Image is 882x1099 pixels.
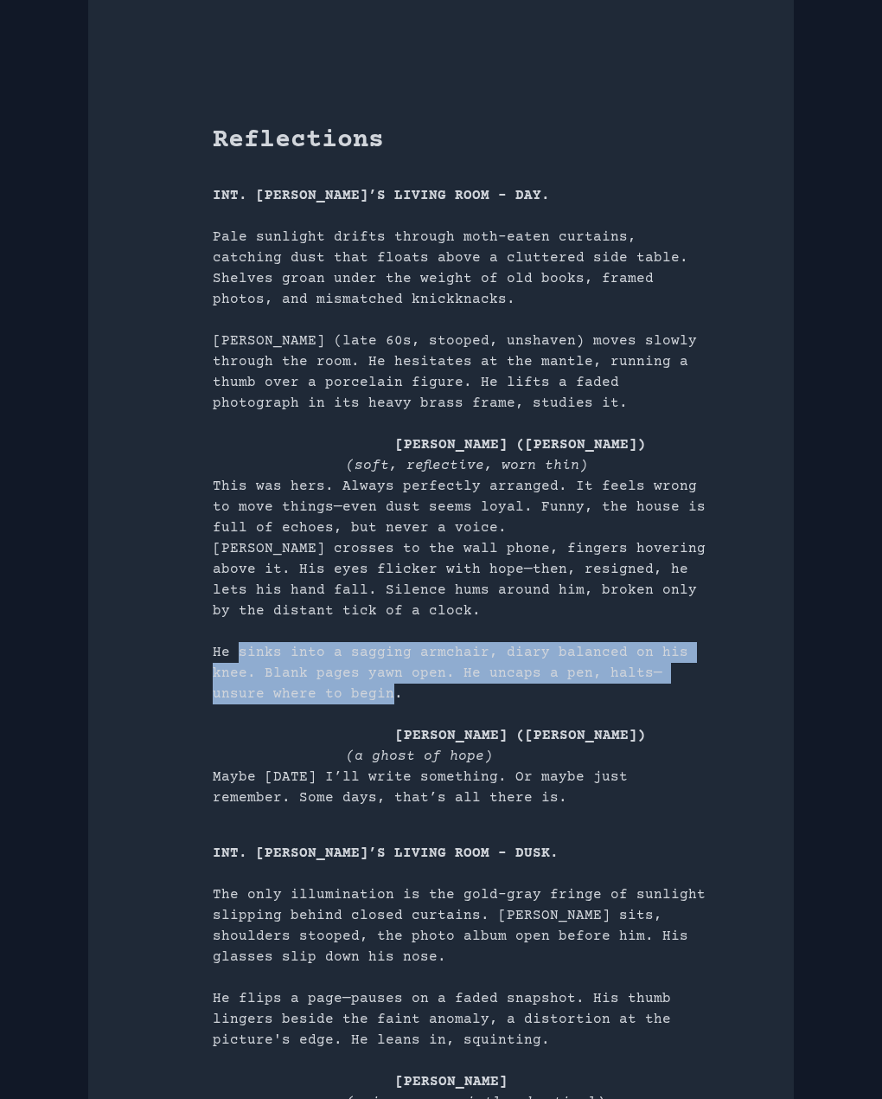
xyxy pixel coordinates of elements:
[395,434,711,455] p: [PERSON_NAME] ([PERSON_NAME])
[213,185,711,206] p: INT. [PERSON_NAME]’S LIVING ROOM – DAY.
[395,1071,711,1092] p: [PERSON_NAME]
[213,843,711,864] p: INT. [PERSON_NAME]’S LIVING ROOM – DUSK.
[213,884,711,967] p: The only illumination is the gold-gray fringe of sunlight slipping behind closed curtains. [PERSO...
[213,767,711,808] p: Maybe [DATE] I’ll write something. Or maybe just remember. Some days, that’s all there is.
[213,331,711,414] p: [PERSON_NAME] (late 60s, stooped, unshaven) moves slowly through the room. He hesitates at the ma...
[213,227,711,310] p: Pale sunlight drifts through moth-eaten curtains, catching dust that floats above a cluttered sid...
[395,725,711,746] p: [PERSON_NAME] ([PERSON_NAME])
[213,538,711,621] p: [PERSON_NAME] crosses to the wall phone, fingers hovering above it. His eyes flicker with hope—th...
[213,125,711,157] h1: Reflections
[346,455,711,476] p: (soft, reflective, worn thin)
[213,642,711,704] p: He sinks into a sagging armchair, diary balanced on his knee. Blank pages yawn open. He uncaps a ...
[213,476,711,538] p: This was hers. Always perfectly arranged. It feels wrong to move things—even dust seems loyal. Fu...
[213,988,711,1051] p: He flips a page—pauses on a faded snapshot. His thumb lingers beside the faint anomaly, a distort...
[346,746,711,767] p: (a ghost of hope)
